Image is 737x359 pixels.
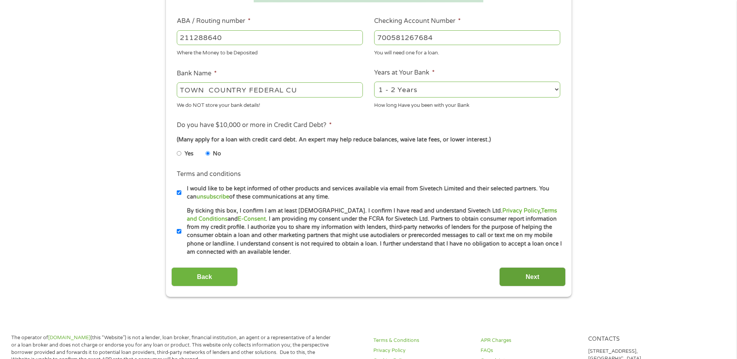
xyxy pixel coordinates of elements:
div: We do NOT store your bank details! [177,99,363,109]
label: Terms and conditions [177,170,241,178]
label: By ticking this box, I confirm I am at least [DEMOGRAPHIC_DATA]. I confirm I have read and unders... [181,207,563,256]
a: unsubscribe [197,193,229,200]
a: [DOMAIN_NAME] [48,335,91,341]
input: 263177916 [177,30,363,45]
a: Terms & Conditions [373,337,471,344]
a: FAQs [481,347,578,354]
input: Back [171,267,238,286]
label: Years at Your Bank [374,69,435,77]
label: No [213,150,221,158]
label: Do you have $10,000 or more in Credit Card Debt? [177,121,332,129]
label: Bank Name [177,70,217,78]
a: Terms and Conditions [187,207,557,222]
a: E-Consent [238,216,266,222]
div: Where the Money to be Deposited [177,47,363,57]
a: Privacy Policy [373,347,471,354]
div: How long Have you been with your Bank [374,99,560,109]
input: 345634636 [374,30,560,45]
label: I would like to be kept informed of other products and services available via email from Sivetech... [181,185,563,201]
label: Yes [185,150,193,158]
h4: Contacts [588,336,686,343]
input: Next [499,267,566,286]
label: Checking Account Number [374,17,461,25]
div: You will need one for a loan. [374,47,560,57]
a: Privacy Policy [502,207,540,214]
div: (Many apply for a loan with credit card debt. An expert may help reduce balances, waive late fees... [177,136,560,144]
label: ABA / Routing number [177,17,251,25]
a: APR Charges [481,337,578,344]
